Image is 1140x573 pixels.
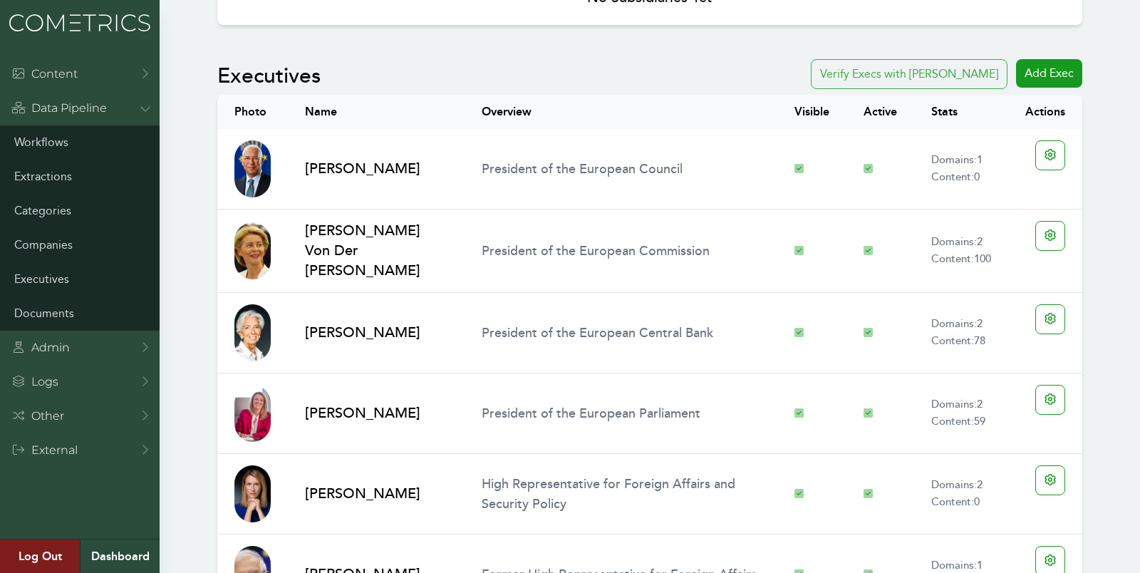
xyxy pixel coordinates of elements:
[11,339,70,356] div: Admin
[846,95,914,129] th: Active
[465,95,777,129] th: Overview
[305,484,447,504] a: [PERSON_NAME]
[914,95,1008,129] th: Stats
[305,221,447,281] a: [PERSON_NAME] von der [PERSON_NAME]
[482,323,760,343] p: President of the European Central Bank
[931,234,991,268] p: Domains: 2 Content: 100
[482,474,760,514] p: High Representative for Foreign Affairs and Security Policy
[234,140,270,197] img: Antonio%20Costa.jpg
[288,95,465,129] th: Name
[482,403,760,423] p: President of the European Parliament
[11,373,58,391] div: Logs
[217,63,321,89] h2: Executives
[777,95,846,129] th: Visible
[931,477,991,511] p: Domains: 2 Content: 0
[1016,59,1082,88] div: Add Exec
[931,152,991,186] p: Domains: 1 Content: 0
[11,408,64,425] div: Other
[482,241,760,261] p: President of the European Commission
[11,442,78,459] div: External
[234,222,270,279] img: Ursula%20von%20der%20Leyen.png
[811,59,1007,89] button: Verify Execs with [PERSON_NAME]
[234,304,270,361] img: Christine%20Lagarde.jpg
[234,465,270,522] img: Kaja%20Kallas.jpg
[305,403,447,423] a: [PERSON_NAME]
[482,159,760,179] p: President of the European Council
[80,540,160,573] a: Dashboard
[11,66,78,83] div: Content
[931,396,991,430] p: Domains: 2 Content: 59
[217,95,287,129] th: Photo
[11,100,107,117] div: Data Pipeline
[1008,95,1082,129] th: Actions
[1016,59,1082,89] a: Add Exec
[234,385,270,442] img: Roberta%20Metsola.jpg
[305,159,447,179] a: [PERSON_NAME]
[305,323,447,343] a: [PERSON_NAME]
[931,316,991,350] p: Domains: 2 Content: 78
